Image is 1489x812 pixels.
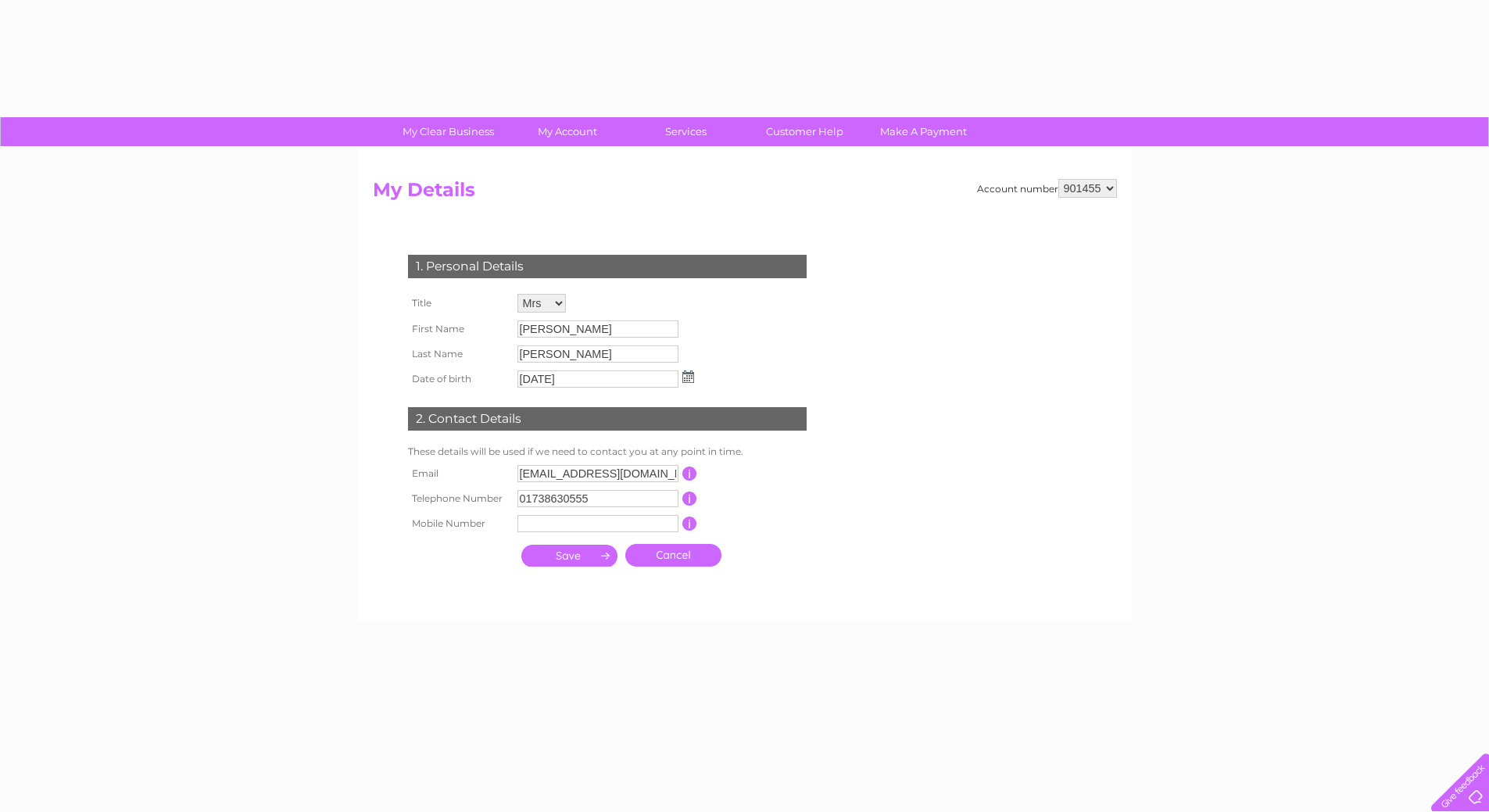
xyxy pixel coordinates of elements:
[408,255,807,278] div: 1. Personal Details
[977,179,1117,198] div: Account number
[521,545,617,567] input: Submit
[625,544,721,567] a: Cancel
[621,117,750,146] a: Services
[404,486,514,511] th: Telephone Number
[404,290,514,317] th: Title
[404,317,514,342] th: First Name
[384,117,513,146] a: My Clear Business
[404,461,514,486] th: Email
[682,370,694,383] img: ...
[682,517,697,531] input: Information
[404,367,514,392] th: Date of birth
[682,467,697,481] input: Information
[859,117,988,146] a: Make A Payment
[404,342,514,367] th: Last Name
[682,492,697,506] input: Information
[408,407,807,431] div: 2. Contact Details
[404,442,811,461] td: These details will be used if we need to contact you at any point in time.
[740,117,869,146] a: Customer Help
[373,179,1117,209] h2: My Details
[404,511,514,536] th: Mobile Number
[503,117,632,146] a: My Account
